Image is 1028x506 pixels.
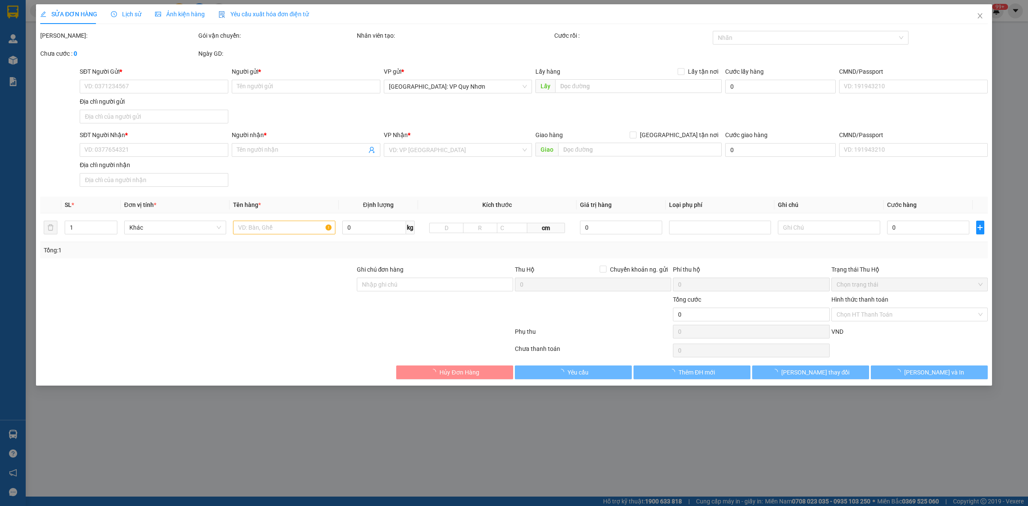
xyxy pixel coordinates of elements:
div: Ngày GD: [198,49,355,58]
span: edit [40,11,46,17]
span: Chuyển khoản ng. gửi [607,265,671,274]
input: Ghi Chú [778,221,880,234]
div: [PERSON_NAME]: [40,31,197,40]
span: Yêu cầu xuất hóa đơn điện tử [218,11,309,18]
th: Loại phụ phí [666,197,774,213]
span: Thêm ĐH mới [678,368,715,377]
div: Cước rồi : [554,31,711,40]
span: loading [772,369,781,375]
span: Hủy Đơn Hàng [439,368,479,377]
div: Người gửi [232,67,380,76]
span: Giá trị hàng [580,201,612,208]
button: [PERSON_NAME] và In [871,365,988,379]
span: Lấy [535,79,555,93]
input: Cước lấy hàng [725,80,836,93]
span: Đơn vị tính [124,201,156,208]
label: Hình thức thanh toán [831,296,888,303]
label: Cước giao hàng [725,132,768,138]
div: Nhân viên tạo: [357,31,553,40]
span: VND [831,328,843,335]
span: Lấy tận nơi [684,67,722,76]
span: Khác [129,221,221,234]
span: plus [977,224,984,231]
input: Ghi chú đơn hàng [357,278,513,291]
span: [PERSON_NAME] và In [904,368,964,377]
button: Close [968,4,992,28]
div: CMND/Passport [839,130,988,140]
div: Địa chỉ người gửi [80,97,228,106]
span: Giao [535,143,558,156]
span: Kích thước [482,201,512,208]
input: Địa chỉ của người gửi [80,110,228,123]
span: cm [527,223,565,233]
div: Địa chỉ người nhận [80,160,228,170]
span: SL [65,201,72,208]
div: Chưa cước : [40,49,197,58]
span: Yêu cầu [568,368,589,377]
span: loading [558,369,568,375]
div: Phụ thu [514,327,672,342]
div: Phí thu hộ [673,265,829,278]
div: Chưa thanh toán [514,344,672,359]
div: SĐT Người Gửi [80,67,228,76]
span: Tổng cước [673,296,701,303]
button: delete [44,221,57,234]
span: Lấy hàng [535,68,560,75]
span: Định lượng [363,201,394,208]
input: Dọc đường [555,79,722,93]
span: Thu Hộ [515,266,535,273]
div: SĐT Người Nhận [80,130,228,140]
div: Gói vận chuyển: [198,31,355,40]
span: Chọn trạng thái [837,278,983,291]
span: clock-circle [111,11,117,17]
span: loading [669,369,678,375]
div: VP gửi [384,67,532,76]
span: kg [406,221,415,234]
input: R [463,223,497,233]
div: Người nhận [232,130,380,140]
img: icon [218,11,225,18]
button: [PERSON_NAME] thay đổi [752,365,869,379]
span: Giao hàng [535,132,563,138]
span: user-add [368,147,375,153]
input: Cước giao hàng [725,143,836,157]
span: picture [155,11,161,17]
span: [PERSON_NAME] thay đổi [781,368,850,377]
span: Lịch sử [111,11,141,18]
label: Ghi chú đơn hàng [357,266,404,273]
input: D [429,223,463,233]
button: Yêu cầu [515,365,632,379]
span: SỬA ĐƠN HÀNG [40,11,97,18]
button: Thêm ĐH mới [634,365,750,379]
input: Dọc đường [558,143,722,156]
span: loading [895,369,904,375]
span: VP Nhận [384,132,408,138]
input: VD: Bàn, Ghế [233,221,335,234]
span: [GEOGRAPHIC_DATA] tận nơi [637,130,722,140]
input: Địa chỉ của người nhận [80,173,228,187]
div: Trạng thái Thu Hộ [831,265,988,274]
button: plus [976,221,984,234]
b: 0 [74,50,77,57]
input: C [497,223,528,233]
span: Tên hàng [233,201,261,208]
span: Ảnh kiện hàng [155,11,205,18]
th: Ghi chú [774,197,883,213]
button: Hủy Đơn Hàng [396,365,513,379]
div: CMND/Passport [839,67,988,76]
span: Cước hàng [887,201,917,208]
span: close [977,12,983,19]
div: Tổng: 1 [44,246,397,255]
label: Cước lấy hàng [725,68,764,75]
span: loading [430,369,439,375]
span: Bình Định: VP Quy Nhơn [389,80,527,93]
